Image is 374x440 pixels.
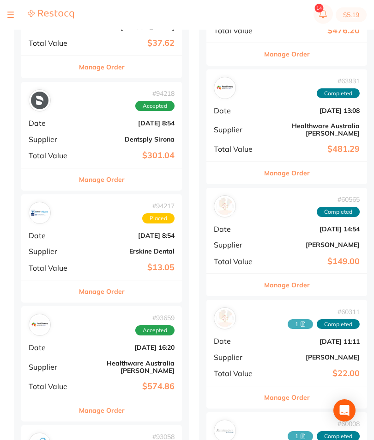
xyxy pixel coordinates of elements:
img: Healthware Australia Ridley [216,79,234,97]
b: [PERSON_NAME] [267,241,360,248]
span: Supplier [214,353,260,361]
button: Manage Order [79,399,125,421]
b: Healthware Australia [PERSON_NAME] [82,16,175,31]
span: Total Value [29,39,75,47]
span: # 94218 [135,90,175,97]
span: Date [29,119,75,127]
img: Erskine Dental [31,204,48,222]
img: Dentsply Sirona [31,92,48,109]
b: $149.00 [267,257,360,266]
span: Placed [142,213,175,223]
span: Supplier [29,247,75,255]
button: Manage Order [264,274,310,296]
span: Date [29,231,75,240]
span: Total Value [29,382,75,390]
b: $476.20 [267,26,360,36]
b: [DATE] 8:54 [82,232,175,239]
button: Manage Order [79,56,125,78]
button: $5.19 [336,7,367,22]
span: # 60008 [288,420,360,428]
b: [DATE] 11:11 [267,338,360,345]
a: Restocq Logo [28,9,74,20]
button: Manage Order [79,168,125,191]
span: Completed [317,319,360,329]
span: Accepted [135,325,175,335]
span: Completed [317,207,360,217]
span: Date [214,225,260,233]
b: Healthware Australia [PERSON_NAME] [82,359,175,374]
span: Supplier [29,363,75,371]
img: Restocq Logo [28,9,74,19]
img: Henry Schein Halas [216,198,234,215]
b: [DATE] 14:54 [267,225,360,233]
b: $13.05 [82,263,175,273]
b: $574.86 [82,382,175,391]
button: Manage Order [264,386,310,409]
span: Completed [317,88,360,99]
span: # 60311 [288,308,360,316]
span: Date [29,343,75,352]
b: [DATE] 13:08 [267,107,360,114]
b: $481.29 [267,144,360,154]
button: Manage Order [79,280,125,303]
b: [DATE] 16:20 [82,344,175,351]
b: $301.04 [82,151,175,161]
span: Total Value [214,257,260,266]
div: Open Intercom Messenger [333,399,356,421]
span: Total Value [214,145,260,153]
div: Dentsply Sirona#94218AcceptedDate[DATE] 8:54SupplierDentsply SironaTotal Value$301.04Manage Order [21,82,182,191]
img: Henry Schein Halas [216,310,234,327]
span: Date [214,337,260,345]
img: Healthware Australia Ridley [31,316,48,334]
b: [PERSON_NAME] [267,353,360,361]
span: # 60565 [317,196,360,203]
b: Erskine Dental [82,248,175,255]
b: Dentsply Sirona [82,136,175,143]
b: $22.00 [267,369,360,378]
b: [DATE] 8:54 [82,119,175,127]
span: Supplier [29,135,75,143]
span: # 94217 [142,202,175,210]
span: Received [288,319,313,329]
span: Accepted [135,101,175,111]
button: Manage Order [264,162,310,184]
span: Total Value [29,151,75,160]
span: Supplier [214,125,260,134]
div: Healthware Australia Ridley#93659AcceptedDate[DATE] 16:20SupplierHealthware Australia [PERSON_NAM... [21,306,182,421]
span: Total Value [214,26,260,35]
b: $37.62 [82,38,175,48]
img: Amalgadent [216,422,234,440]
button: Manage Order [264,43,310,65]
span: Total Value [214,369,260,378]
b: Healthware Australia [PERSON_NAME] [267,122,360,137]
span: # 93659 [135,314,175,322]
div: Erskine Dental#94217PlacedDate[DATE] 8:54SupplierErskine DentalTotal Value$13.05Manage Order [21,194,182,303]
span: Supplier [214,241,260,249]
span: Total Value [29,264,75,272]
span: Date [214,106,260,115]
span: # 63931 [317,77,360,85]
